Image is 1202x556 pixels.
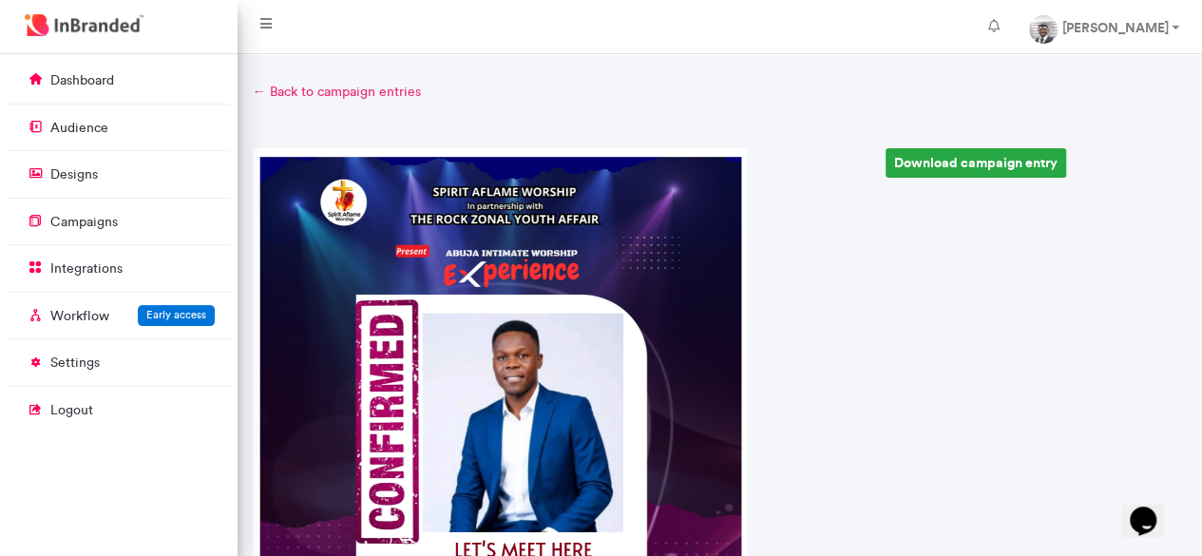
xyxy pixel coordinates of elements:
p: designs [50,165,98,184]
span: Early access [146,308,206,321]
p: campaigns [50,213,118,232]
a: [PERSON_NAME] [1014,8,1194,46]
a: dashboard [8,62,230,98]
iframe: chat widget [1122,480,1183,537]
a: ← Back to campaign entries [253,83,1188,102]
p: logout [50,401,93,420]
a: integrations [8,250,230,286]
strong: [PERSON_NAME] [1061,19,1168,36]
a: WorkflowEarly access [8,297,230,334]
p: settings [50,354,100,373]
a: audience [8,109,230,145]
p: audience [50,119,108,138]
p: dashboard [50,71,114,90]
a: settings [8,344,230,380]
a: campaigns [8,203,230,240]
a: Download campaign entry [886,148,1066,178]
p: Workflow [50,307,109,326]
img: InBranded Logo [20,10,148,41]
img: profile dp [1029,15,1058,44]
a: designs [8,156,230,192]
p: integrations [50,259,123,278]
